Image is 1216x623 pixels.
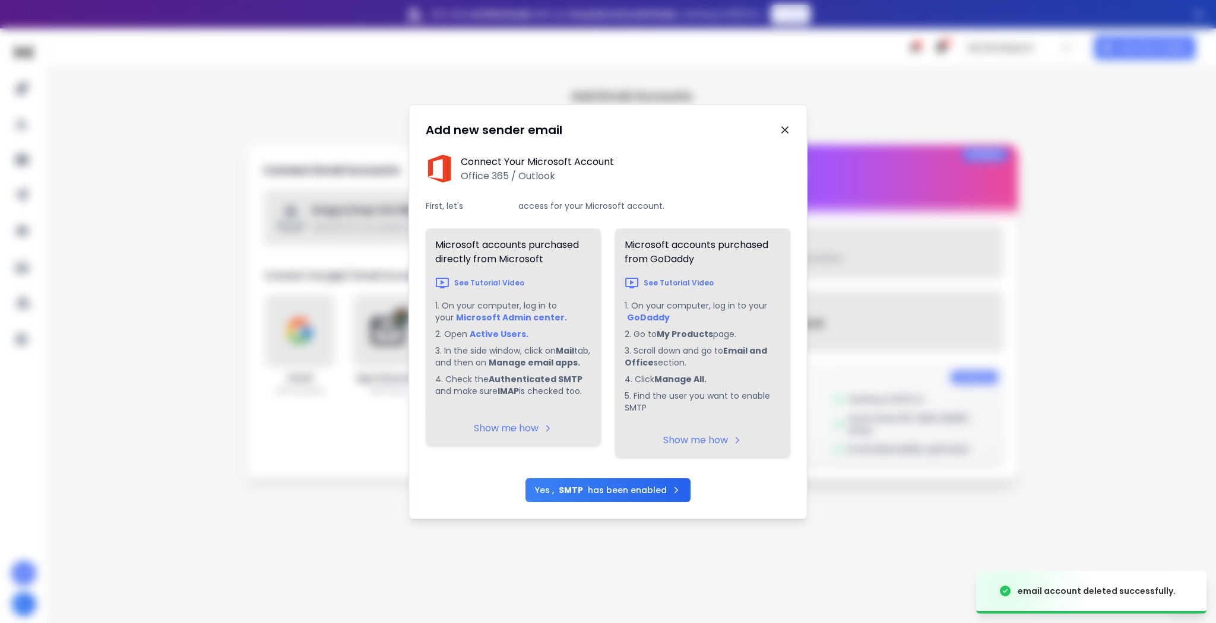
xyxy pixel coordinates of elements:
b: Manage All. [654,373,707,385]
b: Mail [556,345,574,357]
b: Email and Office [625,345,769,368]
li: 3. In the side window, click on tab, and then on [435,345,591,368]
a: Show me how [474,421,539,435]
h1: Connect Your Microsoft Account [461,155,614,169]
button: Yes ,SMTPhas been enabled [525,478,691,502]
li: 3. Scroll down and go to section. [625,345,781,368]
a: Show me how [663,433,728,447]
li: 4. Check the and make sure is checked too. [435,373,591,397]
li: 2. Go to page. [625,328,781,340]
p: See Tutorial Video [454,278,524,288]
a: GoDaddy [627,311,670,323]
a: Active Users. [470,328,528,340]
h1: Add new sender email [426,122,562,138]
li: 2. Open [435,328,591,340]
b: Authenticated SMTP [489,373,582,385]
div: email account deleted successfully. [1018,585,1176,597]
b: SMTP [559,484,583,496]
b: My Products [657,328,713,340]
p: First, let's access for your Microsoft account. [426,200,790,212]
b: Manage email apps. [489,357,580,368]
a: Microsoft Admin center. [456,311,567,323]
p: See Tutorial Video [644,278,714,288]
span: enable SMTP [465,200,518,212]
li: 1. On your computer, log in to your [625,300,781,323]
li: 5. Find the user you want to enable SMTP [625,390,781,414]
li: 1. On your computer, log in to your [435,300,591,323]
li: 4. Click [625,373,781,385]
h1: Microsoft accounts purchased directly from Microsoft [426,228,601,276]
p: Office 365 / Outlook [461,169,614,183]
h1: Microsoft accounts purchased from GoDaddy [615,228,790,276]
b: IMAP [498,385,519,397]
